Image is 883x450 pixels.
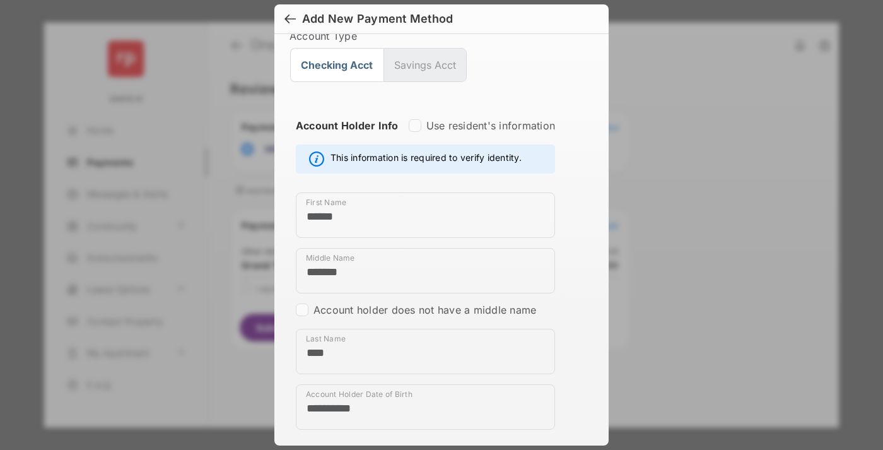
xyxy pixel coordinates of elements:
strong: Account Holder Info [296,119,399,155]
button: Checking Acct [290,48,383,82]
div: Add New Payment Method [302,12,453,26]
button: Savings Acct [383,48,467,82]
label: Account Type [289,30,594,42]
span: This information is required to verify identity. [330,151,522,167]
label: Use resident's information [426,119,555,132]
label: Account holder does not have a middle name [313,304,536,316]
